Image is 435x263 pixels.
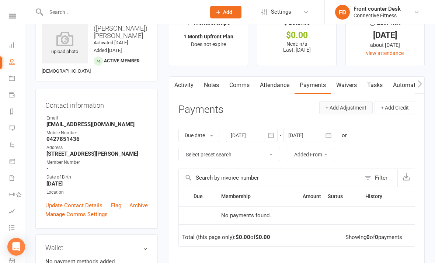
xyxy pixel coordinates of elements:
h3: Contact information [45,99,148,109]
div: Member Number [46,159,148,166]
a: Update Contact Details [45,201,102,210]
a: Assessments [9,204,25,220]
div: FD [335,5,350,20]
button: Filter [361,169,397,187]
div: Last visit [370,18,400,31]
span: Settings [271,4,291,20]
div: Mobile Number [46,129,148,136]
a: Payments [295,77,331,94]
strong: [DATE] [46,180,148,187]
a: Activity [169,77,199,94]
button: Added From [287,148,335,161]
div: $ Balance [284,18,310,31]
a: Waivers [331,77,362,94]
a: Dashboard [9,38,25,54]
strong: $0.00 [236,234,250,240]
a: Manage Comms Settings [45,210,108,219]
strong: [STREET_ADDRESS][PERSON_NAME] [46,150,148,157]
div: Open Intercom Messenger [7,238,25,256]
a: Comms [224,77,255,94]
input: Search by invoice number [179,169,361,187]
i: ✓ [187,20,192,27]
button: Add [210,6,241,18]
a: Calendar [9,71,25,87]
button: + Add Adjustment [319,101,373,114]
th: Membership [218,187,281,206]
strong: - [46,165,148,172]
strong: $0.00 [255,234,270,240]
div: $0.00 [264,31,329,39]
button: + Add Credit [375,101,415,114]
th: Status [324,187,362,206]
td: No payments found. [218,206,324,225]
div: Showing of payments [345,234,402,240]
strong: 0 [366,234,370,240]
p: Next: n/a Last: [DATE] [264,41,329,53]
th: History [362,187,403,206]
a: Flag [111,201,121,210]
div: Connective Fitness [354,12,401,19]
th: Amount [281,187,324,206]
div: about [DATE] [352,41,418,49]
th: Due [190,187,218,206]
a: Product Sales [9,154,25,170]
span: Does not expire [191,41,226,47]
a: People [9,54,25,71]
div: Email [46,115,148,122]
div: Location [46,189,148,196]
time: Activated [DATE] [94,40,128,45]
strong: [EMAIL_ADDRESS][DOMAIN_NAME] [46,121,148,128]
a: Notes [199,77,224,94]
div: Total (this page only): of [182,234,270,240]
div: Memberships [187,18,230,32]
strong: 1 Month Upfront Plan [184,34,233,39]
div: Address [46,144,148,151]
div: [DATE] [352,31,418,39]
span: Add [223,9,232,15]
strong: 0 [375,234,378,240]
a: Automations [388,77,432,94]
h3: Payments [178,104,223,115]
h3: [PERSON_NAME] ([PERSON_NAME]) [PERSON_NAME] [42,17,152,39]
a: Payments [9,87,25,104]
strong: 0427851436 [46,136,148,142]
a: Reports [9,104,25,121]
a: view attendance [366,50,404,56]
a: Attendance [255,77,295,94]
div: Filter [375,173,387,182]
h3: Wallet [45,244,148,252]
a: Tasks [362,77,388,94]
time: Added [DATE] [94,48,122,53]
div: upload photo [42,31,88,56]
button: Due date [178,129,219,142]
div: Front counter Desk [354,6,401,12]
a: What's New [9,237,25,253]
span: Active member [104,58,140,63]
div: or [342,131,347,140]
div: Date of Birth [46,174,148,181]
input: Search... [44,7,201,17]
a: Archive [129,201,148,210]
span: [DEMOGRAPHIC_DATA] [42,68,91,74]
